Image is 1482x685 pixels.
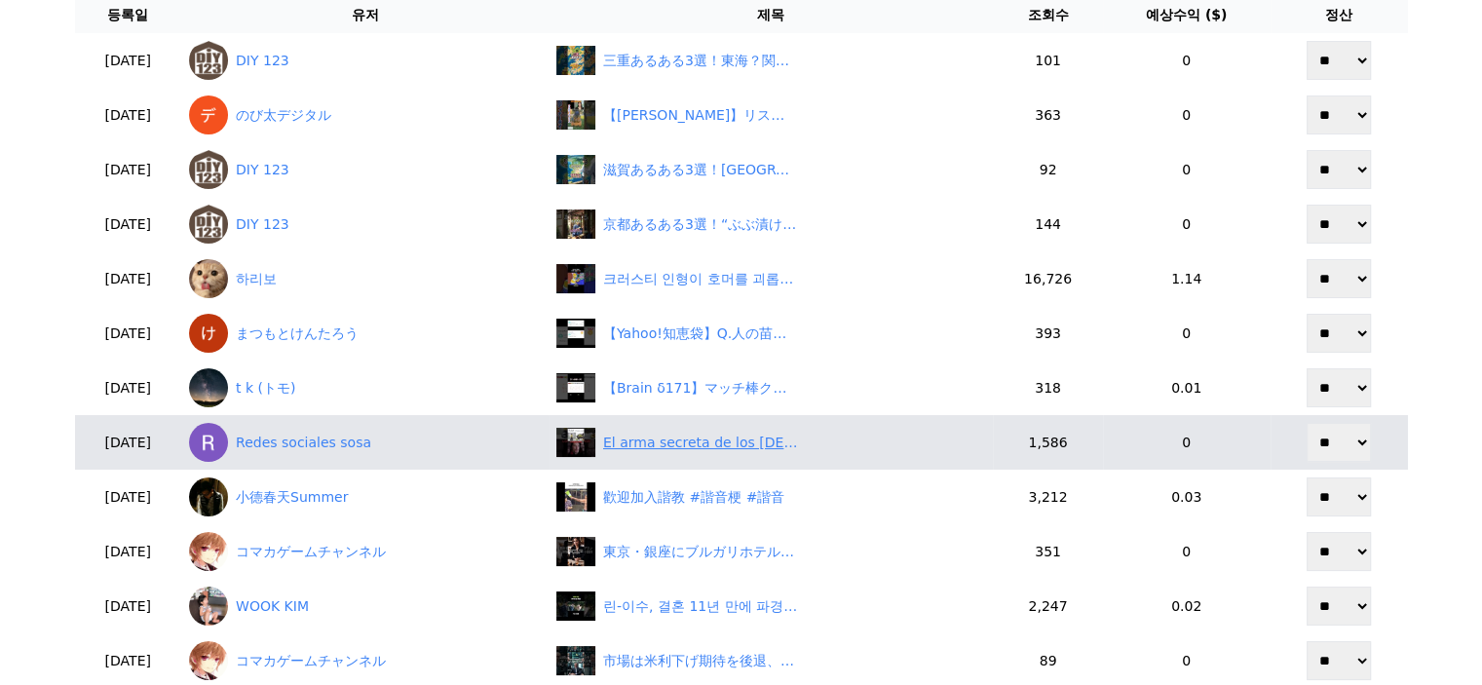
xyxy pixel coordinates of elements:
img: 滋賀あるある3選！琵琶湖以外もちゃんと見て！ #琵琶湖しかないって言うな #近江牛 #ビワイチ #47都道府県 #ショート動画 [556,155,595,184]
div: 린-이수, 결혼 11년 만에 파경 “이혼 절차 마무리 중” [603,596,798,617]
div: 東京・銀座にブルガリホテル開業、イタリアと日本の融合が魅力 [603,542,798,562]
img: 小德春天Summer [189,477,228,516]
div: 三重あるある3選！東海？関西？地元民も迷う県 #伊勢神宮 #赤福本店 #東海か関西か問題 #47都道府県 #ショート動画 [603,51,798,71]
div: 【Yahoo!知恵袋】Q.人の苗字なんですが「高永甲」って何て読むんですか？#shorts #yahoo知恵袋 [603,323,798,344]
td: 0.01 [1103,361,1271,415]
td: [DATE] [75,142,182,197]
td: 0 [1103,524,1271,579]
div: 京都あるある3選！“ぶぶ漬け”は平和の皮をかぶった圧 #ぶぶ漬けの圧 #京都人怖い説 #京の底冷え #47都道府県 #ショート動画 [603,214,798,235]
img: DIY 123 [189,205,228,244]
a: undefined 크러스티 인형이 호머를 괴롭히던 이유 [556,264,985,293]
img: undefined [556,264,595,293]
a: DIY 123 [189,205,541,244]
img: 린-이수, 결혼 11년 만에 파경 “이혼 절차 마무리 중” [556,591,595,621]
div: El arma secreta de los mexicanos 😜 [603,433,798,453]
a: 京都あるある3選！“ぶぶ漬け”は平和の皮をかぶった圧 #ぶぶ漬けの圧 #京都人怖い説 #京の底冷え #47都道府県 #ショート動画 京都あるある3選！“ぶぶ漬け”は平和の皮をかぶ... [556,209,985,239]
img: 【松本真央】リスのディナータイムを紹介する美人お天気キャスターおまお【ウェザーニュースLiVE切り抜き】 #かわいい [556,100,595,130]
td: 16,726 [993,251,1102,306]
td: 0 [1103,306,1271,361]
a: Settings [251,547,374,595]
a: WOOK KIM [189,587,541,626]
a: t k (トモ) [189,368,541,407]
a: 【Brain δ171】マッチ棒クイズ #shorts 【Brain δ171】マッチ棒クイズ #shorts [556,373,985,402]
td: 0 [1103,33,1271,88]
img: 歡迎加入諧教 #諧音梗 #諧音 [556,482,595,512]
div: 歡迎加入諧教 #諧音梗 #諧音 [603,487,784,508]
img: 三重あるある3選！東海？関西？地元民も迷う県 #伊勢神宮 #赤福本店 #東海か関西か問題 #47都道府県 #ショート動画 [556,46,595,75]
td: [DATE] [75,306,182,361]
td: [DATE] [75,470,182,524]
td: 1,586 [993,415,1102,470]
a: 三重あるある3選！東海？関西？地元民も迷う県 #伊勢神宮 #赤福本店 #東海か関西か問題 #47都道府県 #ショート動画 三重あるある3選！東海？関西？地元民も迷う県 #[GEOGRAPHIC_... [556,46,985,75]
img: 東京・銀座にブルガリホテル開業、イタリアと日本の融合が魅力 [556,537,595,566]
img: コマカゲームチャンネル [189,532,228,571]
a: 市場は米利下げ期待を後退、米2年債利回り上昇—“Morning Bid”分析 市場は米利下げ期待を後退、米2年債利回り上昇—“Morning Bid”分析 [556,646,985,675]
div: 滋賀あるある3選！琵琶湖以外もちゃんと見て！ #琵琶湖しかないって言うな #近江牛 #ビワイチ #47都道府県 #ショート動画 [603,160,798,180]
img: まつもとけんたろう [189,314,228,353]
td: 92 [993,142,1102,197]
td: 0.03 [1103,470,1271,524]
td: 2,247 [993,579,1102,633]
a: Home [6,547,129,595]
a: 滋賀あるある3選！琵琶湖以外もちゃんと見て！ #琵琶湖しかないって言うな #近江牛 #ビワイチ #47都道府県 #ショート動画 滋賀あるある3選！[GEOGRAPHIC_DATA]以外もちゃん... [556,155,985,184]
td: 0 [1103,415,1271,470]
td: [DATE] [75,197,182,251]
a: まつもとけんたろう [189,314,541,353]
td: 363 [993,88,1102,142]
td: 0.02 [1103,579,1271,633]
a: El arma secreta de los mexicanos 😜 El arma secreta de los [DEMOGRAPHIC_DATA] 😜 [556,428,985,457]
a: コマカゲームチャンネル [189,532,541,571]
a: Messages [129,547,251,595]
img: 京都あるある3選！“ぶぶ漬け”は平和の皮をかぶった圧 #ぶぶ漬けの圧 #京都人怖い説 #京の底冷え #47都道府県 #ショート動画 [556,209,595,239]
td: [DATE] [75,251,182,306]
a: 린-이수, 결혼 11년 만에 파경 “이혼 절차 마무리 중” 린-이수, 결혼 11년 만에 파경 “이혼 절차 마무리 중” [556,591,985,621]
td: 0 [1103,197,1271,251]
img: DIY 123 [189,150,228,189]
a: のび太デジタル [189,95,541,134]
div: 【松本真央】リスのディナータイムを紹介する美人お天気キャスターおまお【ウェザーニュースLiVE切り抜き】 #かわいい [603,105,798,126]
span: Home [50,576,84,591]
td: [DATE] [75,361,182,415]
img: Redes sociales sosa [189,423,228,462]
td: 144 [993,197,1102,251]
div: 市場は米利下げ期待を後退、米2年債利回り上昇—“Morning Bid”分析 [603,651,798,671]
img: 市場は米利下げ期待を後退、米2年債利回り上昇—“Morning Bid”分析 [556,646,595,675]
td: 101 [993,33,1102,88]
span: Settings [288,576,336,591]
a: DIY 123 [189,41,541,80]
td: [DATE] [75,524,182,579]
a: コマカゲームチャンネル [189,641,541,680]
td: [DATE] [75,33,182,88]
span: Messages [162,577,219,592]
img: DIY 123 [189,41,228,80]
img: WOOK KIM [189,587,228,626]
td: 0 [1103,88,1271,142]
div: 크러스티 인형이 호머를 괴롭히던 이유 [603,269,798,289]
img: コマカゲームチャンネル [189,641,228,680]
img: 하리보 [189,259,228,298]
img: El arma secreta de los mexicanos 😜 [556,428,595,457]
a: 【Yahoo!知恵袋】Q.人の苗字なんですが「高永甲」って何て読むんですか？#shorts #yahoo知恵袋 【Yahoo!知恵袋】Q.人の苗字なんですが「[PERSON_NAME]」って何て... [556,319,985,348]
td: 3,212 [993,470,1102,524]
img: 【Brain δ171】マッチ棒クイズ #shorts [556,373,595,402]
td: [DATE] [75,579,182,633]
td: 0 [1103,142,1271,197]
div: 【Brain δ171】マッチ棒クイズ #shorts [603,378,798,399]
a: 【松本真央】リスのディナータイムを紹介する美人お天気キャスターおまお【ウェザーニュースLiVE切り抜き】 #かわいい 【[PERSON_NAME]】リスのディナータイムを紹介する美人お天気キャス... [556,100,985,130]
a: 小德春天Summer [189,477,541,516]
td: [DATE] [75,415,182,470]
td: [DATE] [75,88,182,142]
a: Redes sociales sosa [189,423,541,462]
a: 歡迎加入諧教 #諧音梗 #諧音 歡迎加入諧教 #諧音梗 #諧音 [556,482,985,512]
td: 318 [993,361,1102,415]
td: 393 [993,306,1102,361]
a: DIY 123 [189,150,541,189]
img: のび太デジタル [189,95,228,134]
td: 351 [993,524,1102,579]
a: 東京・銀座にブルガリホテル開業、イタリアと日本の融合が魅力 東京・銀座にブルガリホテル開業、[GEOGRAPHIC_DATA]と日本の融合が魅力 [556,537,985,566]
img: 【Yahoo!知恵袋】Q.人の苗字なんですが「高永甲」って何て読むんですか？#shorts #yahoo知恵袋 [556,319,595,348]
img: t k (トモ) [189,368,228,407]
td: 1.14 [1103,251,1271,306]
a: 하리보 [189,259,541,298]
